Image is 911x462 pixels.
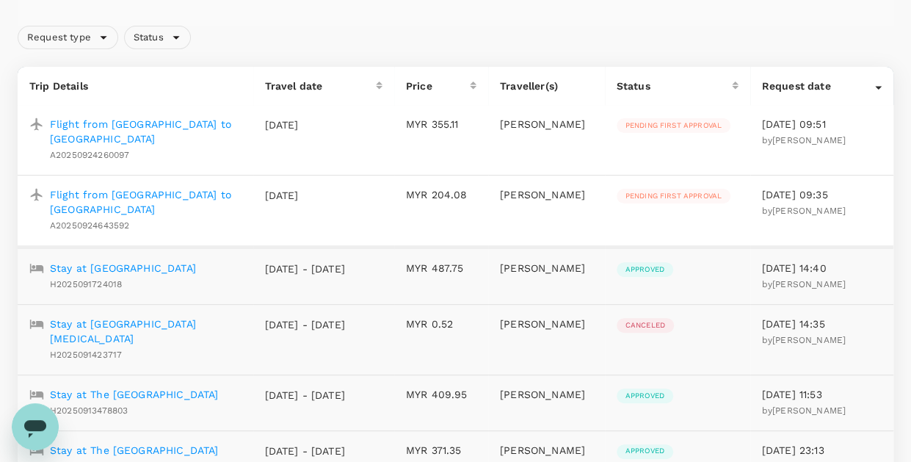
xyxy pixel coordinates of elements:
[772,405,846,416] span: [PERSON_NAME]
[50,187,242,217] a: Flight from [GEOGRAPHIC_DATA] to [GEOGRAPHIC_DATA]
[500,187,593,202] p: [PERSON_NAME]
[406,443,476,458] p: MYR 371.35
[406,387,476,402] p: MYR 409.95
[762,335,846,345] span: by
[617,320,674,331] span: Canceled
[50,279,122,289] span: H2025091724018
[406,187,476,202] p: MYR 204.08
[265,261,346,276] p: [DATE] - [DATE]
[617,264,673,275] span: Approved
[762,117,882,131] p: [DATE] 09:51
[762,279,846,289] span: by
[265,388,346,403] p: [DATE] - [DATE]
[762,206,846,216] span: by
[762,79,875,93] div: Request date
[50,261,196,275] a: Stay at [GEOGRAPHIC_DATA]
[617,391,673,401] span: Approved
[617,79,732,93] div: Status
[265,118,346,132] p: [DATE]
[500,117,593,131] p: [PERSON_NAME]
[50,405,128,416] span: H20250913478803
[762,387,882,402] p: [DATE] 11:53
[500,443,593,458] p: [PERSON_NAME]
[617,446,673,456] span: Approved
[772,206,846,216] span: [PERSON_NAME]
[265,444,346,458] p: [DATE] - [DATE]
[18,26,118,49] div: Request type
[50,317,242,346] a: Stay at [GEOGRAPHIC_DATA][MEDICAL_DATA]
[500,261,593,275] p: [PERSON_NAME]
[617,191,730,201] span: Pending first approval
[50,117,242,146] a: Flight from [GEOGRAPHIC_DATA] to [GEOGRAPHIC_DATA]
[762,443,882,458] p: [DATE] 23:13
[772,335,846,345] span: [PERSON_NAME]
[406,79,470,93] div: Price
[50,350,122,360] span: H2025091423717
[29,79,242,93] p: Trip Details
[500,317,593,331] p: [PERSON_NAME]
[762,135,846,145] span: by
[500,79,593,93] p: Traveller(s)
[265,317,346,332] p: [DATE] - [DATE]
[772,279,846,289] span: [PERSON_NAME]
[125,31,173,45] span: Status
[772,135,846,145] span: [PERSON_NAME]
[50,387,218,402] a: Stay at The [GEOGRAPHIC_DATA]
[406,317,476,331] p: MYR 0.52
[617,120,730,131] span: Pending first approval
[406,261,476,275] p: MYR 487.75
[50,150,129,160] span: A20250924260097
[265,79,376,93] div: Travel date
[50,443,218,458] a: Stay at The [GEOGRAPHIC_DATA]
[50,220,129,231] span: A20250924643592
[12,403,59,450] iframe: Button to launch messaging window
[762,317,882,331] p: [DATE] 14:35
[18,31,100,45] span: Request type
[406,117,476,131] p: MYR 355.11
[762,405,846,416] span: by
[762,187,882,202] p: [DATE] 09:35
[265,188,346,203] p: [DATE]
[124,26,191,49] div: Status
[500,387,593,402] p: [PERSON_NAME]
[762,261,882,275] p: [DATE] 14:40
